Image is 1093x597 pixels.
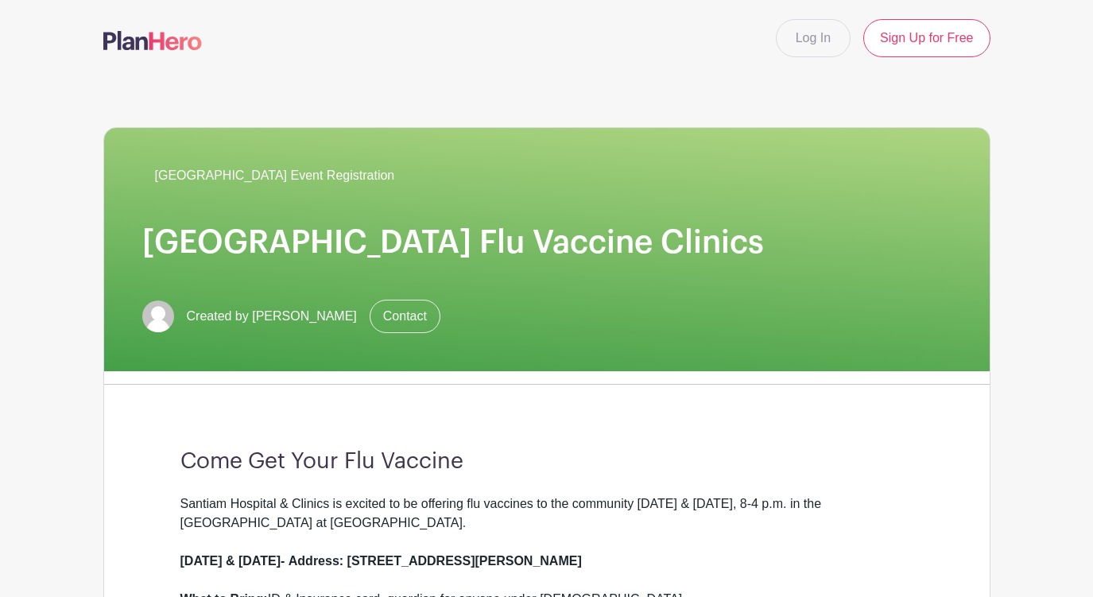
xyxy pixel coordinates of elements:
[776,19,851,57] a: Log In
[142,223,952,262] h1: [GEOGRAPHIC_DATA] Flu Vaccine Clinics
[180,448,913,475] h3: Come Get Your Flu Vaccine
[187,307,357,326] span: Created by [PERSON_NAME]
[155,166,395,185] span: [GEOGRAPHIC_DATA] Event Registration
[370,300,440,333] a: Contact
[142,300,174,332] img: default-ce2991bfa6775e67f084385cd625a349d9dcbb7a52a09fb2fda1e96e2d18dcdb.png
[180,554,285,568] strong: [DATE] & [DATE]-
[863,19,990,57] a: Sign Up for Free
[103,31,202,50] img: logo-507f7623f17ff9eddc593b1ce0a138ce2505c220e1c5a4e2b4648c50719b7d32.svg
